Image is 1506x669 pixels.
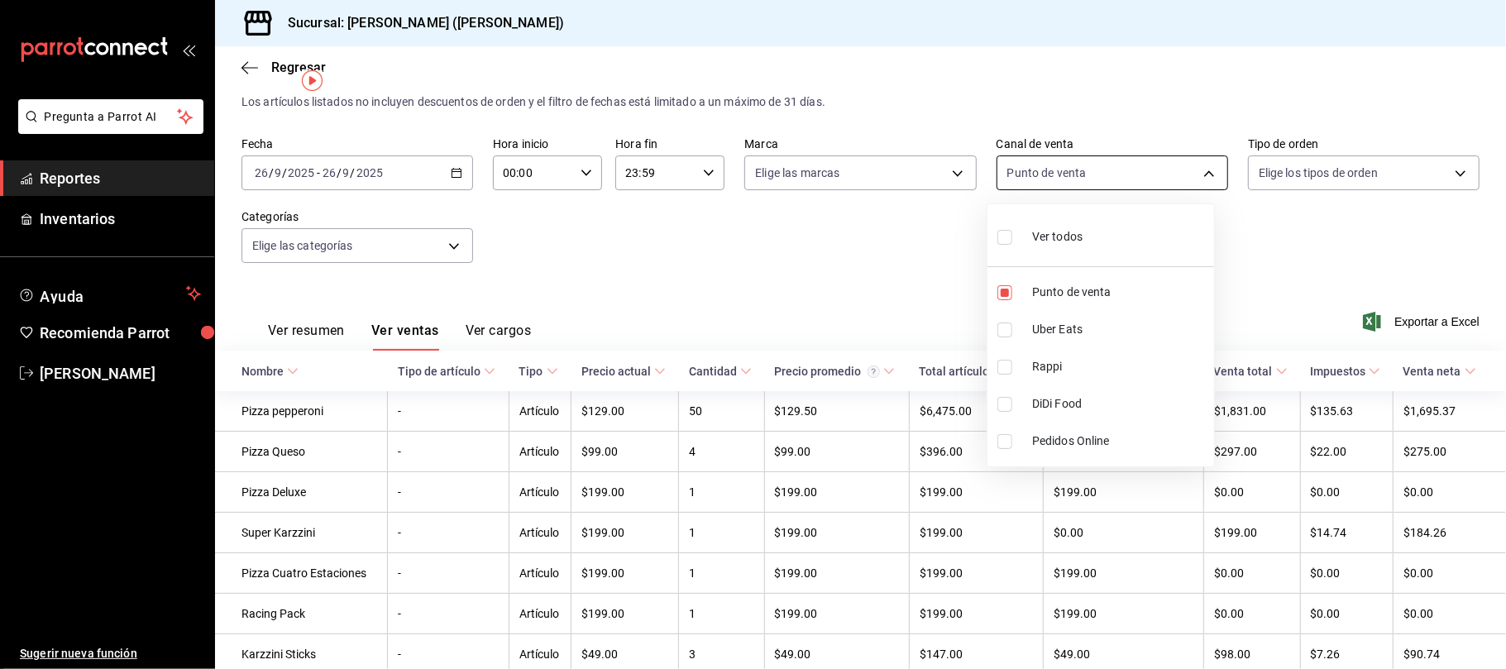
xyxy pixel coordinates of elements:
[1032,228,1083,246] span: Ver todos
[1032,358,1207,375] span: Rappi
[302,70,323,91] img: Tooltip marker
[1032,395,1207,413] span: DiDi Food
[1032,321,1207,338] span: Uber Eats
[1032,284,1207,301] span: Punto de venta
[1032,432,1207,450] span: Pedidos Online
